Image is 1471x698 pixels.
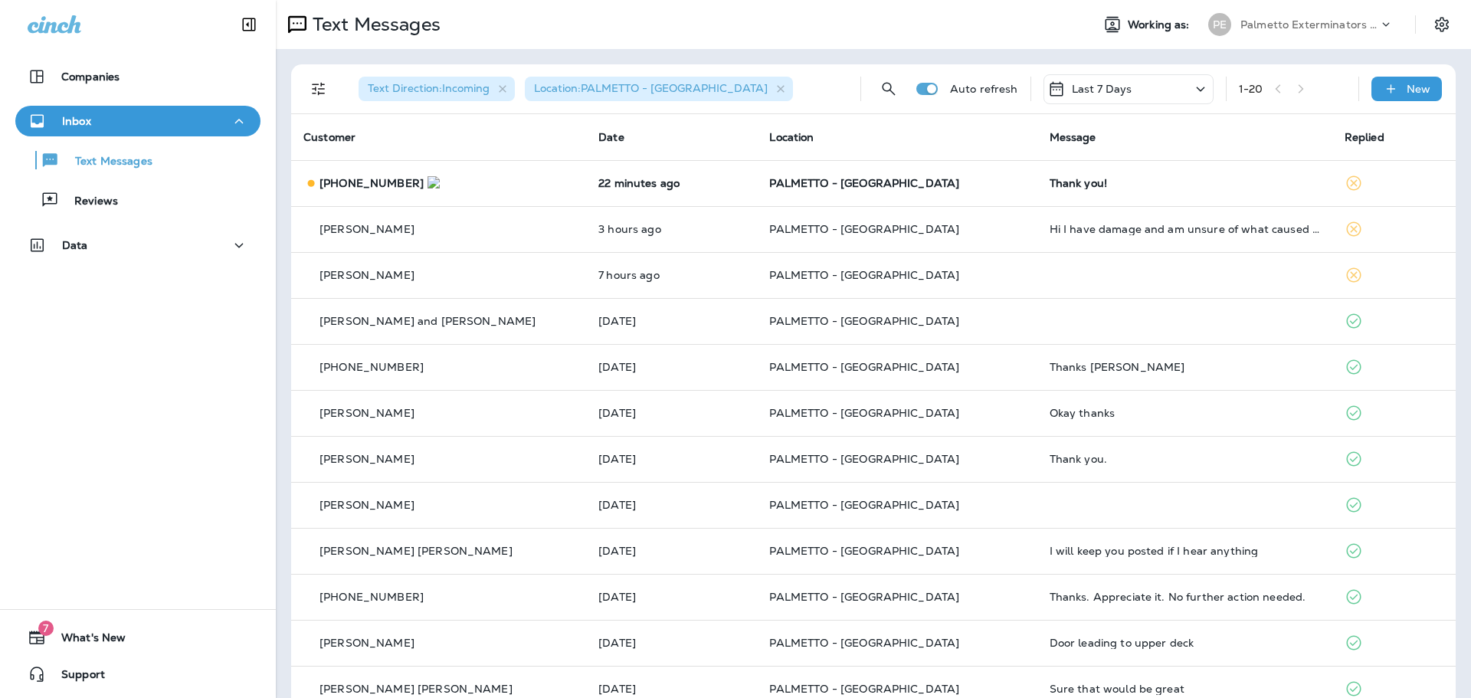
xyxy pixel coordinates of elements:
[769,544,959,558] span: PALMETTO - [GEOGRAPHIC_DATA]
[15,144,260,176] button: Text Messages
[769,130,814,144] span: Location
[319,453,414,465] p: [PERSON_NAME]
[769,360,959,374] span: PALMETTO - [GEOGRAPHIC_DATA]
[1050,177,1320,189] div: Thank you!
[15,184,260,216] button: Reviews
[525,77,793,101] div: Location:PALMETTO - [GEOGRAPHIC_DATA]
[769,268,959,282] span: PALMETTO - [GEOGRAPHIC_DATA]
[1050,407,1320,419] div: Okay thanks
[319,683,513,695] p: [PERSON_NAME] [PERSON_NAME]
[598,453,745,465] p: Aug 19, 2025 08:04 AM
[598,499,745,511] p: Aug 18, 2025 11:13 AM
[1050,591,1320,603] div: Thanks. Appreciate it. No further action needed.
[1050,637,1320,649] div: Door leading to upper deck
[46,631,126,650] span: What's New
[62,239,88,251] p: Data
[319,360,424,374] span: [PHONE_NUMBER]
[1050,683,1320,695] div: Sure that would be great
[319,637,414,649] p: [PERSON_NAME]
[46,668,105,687] span: Support
[1428,11,1456,38] button: Settings
[1240,18,1378,31] p: Palmetto Exterminators LLC
[15,622,260,653] button: 7What's New
[319,407,414,419] p: [PERSON_NAME]
[359,77,515,101] div: Text Direction:Incoming
[950,83,1018,95] p: Auto refresh
[1128,18,1193,31] span: Working as:
[319,269,414,281] p: [PERSON_NAME]
[15,230,260,261] button: Data
[306,13,441,36] p: Text Messages
[61,70,120,83] p: Companies
[769,452,959,466] span: PALMETTO - [GEOGRAPHIC_DATA]
[769,176,959,190] span: PALMETTO - [GEOGRAPHIC_DATA]
[769,590,959,604] span: PALMETTO - [GEOGRAPHIC_DATA]
[62,115,91,127] p: Inbox
[38,621,54,636] span: 7
[15,659,260,690] button: Support
[769,498,959,512] span: PALMETTO - [GEOGRAPHIC_DATA]
[319,590,424,604] span: [PHONE_NUMBER]
[1407,83,1430,95] p: New
[598,269,745,281] p: Aug 20, 2025 08:47 AM
[1072,83,1132,95] p: Last 7 Days
[319,223,414,235] p: [PERSON_NAME]
[428,176,440,188] img: tr-number-icon.svg
[319,315,536,327] p: [PERSON_NAME] and [PERSON_NAME]
[228,9,270,40] button: Collapse Sidebar
[598,591,745,603] p: Aug 18, 2025 10:00 AM
[769,636,959,650] span: PALMETTO - [GEOGRAPHIC_DATA]
[1239,83,1263,95] div: 1 - 20
[15,61,260,92] button: Companies
[1050,361,1320,373] div: Thanks Peter Rosenthal
[534,81,768,95] span: Location : PALMETTO - [GEOGRAPHIC_DATA]
[319,545,513,557] p: [PERSON_NAME] [PERSON_NAME]
[1050,223,1320,235] div: Hi I have damage and am unsure of what caused it. Can you take a look please
[303,74,334,104] button: Filters
[598,177,745,189] p: Aug 20, 2025 03:57 PM
[15,106,260,136] button: Inbox
[1050,545,1320,557] div: I will keep you posted if I hear anything
[60,155,152,169] p: Text Messages
[598,407,745,419] p: Aug 19, 2025 08:43 AM
[598,361,745,373] p: Aug 19, 2025 03:22 PM
[303,130,355,144] span: Customer
[873,74,904,104] button: Search Messages
[598,130,624,144] span: Date
[598,683,745,695] p: Aug 18, 2025 07:56 AM
[368,81,490,95] span: Text Direction : Incoming
[598,545,745,557] p: Aug 18, 2025 11:04 AM
[319,499,414,511] p: [PERSON_NAME]
[1050,453,1320,465] div: Thank you.
[769,314,959,328] span: PALMETTO - [GEOGRAPHIC_DATA]
[598,637,745,649] p: Aug 18, 2025 09:34 AM
[769,682,959,696] span: PALMETTO - [GEOGRAPHIC_DATA]
[1345,130,1384,144] span: Replied
[1208,13,1231,36] div: PE
[769,222,959,236] span: PALMETTO - [GEOGRAPHIC_DATA]
[1050,130,1096,144] span: Message
[598,315,745,327] p: Aug 19, 2025 03:26 PM
[59,195,118,209] p: Reviews
[319,176,440,190] span: [PHONE_NUMBER]
[598,223,745,235] p: Aug 20, 2025 01:07 PM
[769,406,959,420] span: PALMETTO - [GEOGRAPHIC_DATA]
